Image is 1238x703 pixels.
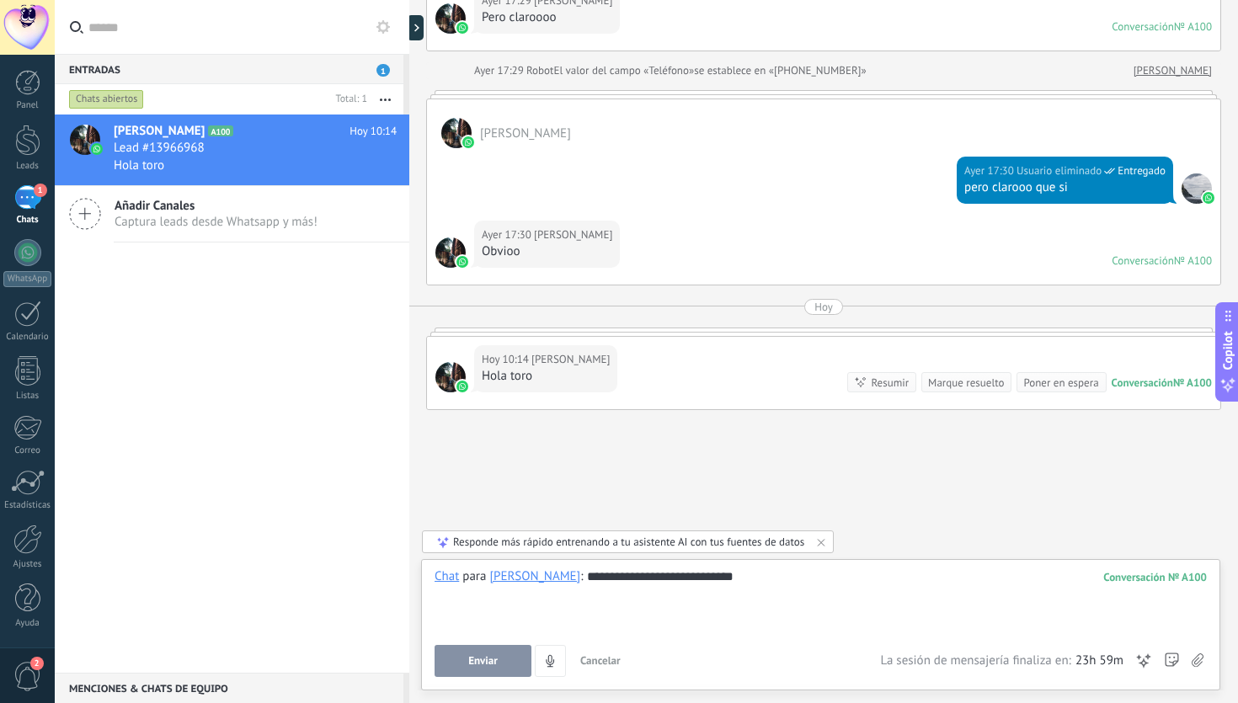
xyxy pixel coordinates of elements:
span: Cancelar [580,653,621,668]
div: Ayuda [3,618,52,629]
div: Conversación [1112,19,1174,34]
div: Ayer 17:29 [474,62,526,79]
span: Amir Rophail [480,125,571,141]
div: Pero claroooo [482,9,612,26]
div: Total: 1 [329,91,367,108]
span: Robot [526,63,553,77]
span: Amir Rophail [534,226,612,243]
div: Hoy 10:14 [482,351,531,368]
img: waba.svg [462,136,474,148]
span: Hoy 10:14 [350,123,397,140]
div: WhatsApp [3,271,51,287]
span: A100 [208,125,232,136]
div: Obvioo [482,243,612,260]
button: Más [367,84,403,115]
span: Amir Rophail [441,118,472,148]
span: Enviar [468,655,498,667]
img: waba.svg [456,256,468,268]
span: Amir Rophail [435,362,466,392]
img: waba.svg [456,22,468,34]
span: Lead #13966968 [114,140,205,157]
span: Captura leads desde Whatsapp y más! [115,214,318,230]
div: Hoy [814,299,833,315]
div: Mostrar [407,15,424,40]
div: Listas [3,391,52,402]
span: La sesión de mensajería finaliza en: [880,652,1070,669]
span: 23h 59m [1075,652,1123,669]
div: Panel [3,100,52,111]
div: Resumir [871,375,909,391]
span: : [580,568,583,585]
img: icon [91,143,103,155]
div: Calendario [3,332,52,343]
span: Hola toro [114,157,164,173]
div: Ajustes [3,559,52,570]
div: Ayer 17:30 [964,162,1017,179]
div: Poner en espera [1023,375,1098,391]
div: Hola toro [482,368,610,385]
span: Entregado [1118,162,1166,179]
a: avataricon[PERSON_NAME]A100Hoy 10:14Lead #13966968Hola toro [55,115,409,185]
img: waba.svg [456,381,468,392]
span: El valor del campo «Teléfono» [553,62,694,79]
div: Ayer 17:30 [482,226,534,243]
div: Chats abiertos [69,89,144,109]
div: La sesión de mensajería finaliza en [880,652,1123,669]
div: Responde más rápido entrenando a tu asistente AI con tus fuentes de datos [453,535,804,549]
div: Leads [3,161,52,172]
span: Añadir Canales [115,198,318,214]
span: 1 [376,64,390,77]
span: 1 [34,184,47,197]
img: waba.svg [1203,192,1214,204]
span: [PERSON_NAME] [114,123,205,140]
div: Conversación [1112,253,1174,268]
span: Copilot [1219,331,1236,370]
div: Marque resuelto [928,375,1004,391]
a: [PERSON_NAME] [1134,62,1212,79]
span: se establece en «[PHONE_NUMBER]» [694,62,867,79]
span: para [462,568,486,585]
div: 100 [1103,570,1207,584]
div: Amir Rophail [489,568,580,583]
div: Entradas [55,54,403,84]
button: Cancelar [574,645,627,677]
div: pero clarooo que si [964,179,1166,196]
div: № A100 [1174,19,1212,34]
button: Enviar [435,645,531,677]
span: Usuario eliminado [1017,162,1102,179]
span: Amir Rophail [531,351,610,368]
div: № A100 [1173,375,1212,390]
div: Correo [3,445,52,456]
div: Conversación [1112,375,1173,390]
div: Estadísticas [3,500,52,511]
div: Chats [3,215,52,226]
span: Amir Rophail [435,3,466,34]
span: Amir Rophail [435,237,466,268]
div: № A100 [1174,253,1212,268]
div: Menciones & Chats de equipo [55,673,403,703]
span: 2 [30,657,44,670]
